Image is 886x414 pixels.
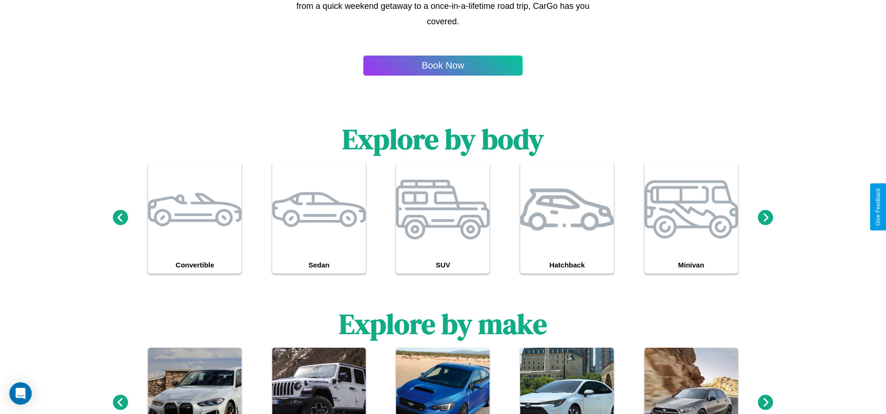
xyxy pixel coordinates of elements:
[148,256,241,274] h4: Convertible
[875,188,881,226] div: Give Feedback
[396,256,489,274] h4: SUV
[272,256,366,274] h4: Sedan
[645,256,738,274] h4: Minivan
[342,120,544,158] h1: Explore by body
[520,256,614,274] h4: Hatchback
[339,305,547,343] h1: Explore by make
[363,56,523,76] button: Book Now
[9,382,32,405] div: Open Intercom Messenger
